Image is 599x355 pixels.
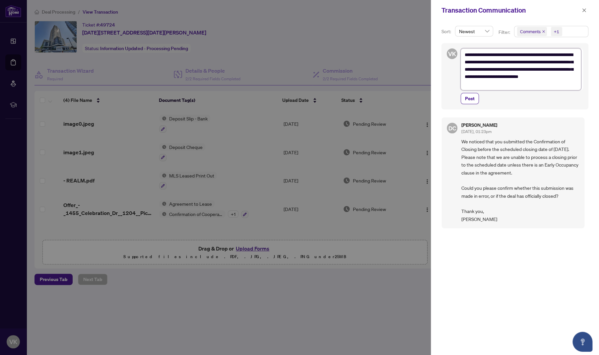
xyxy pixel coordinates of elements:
[461,129,492,134] span: [DATE], 01:23pm
[448,49,456,58] span: VK
[554,28,559,35] div: +1
[441,28,452,35] p: Sort:
[441,5,580,15] div: Transaction Communication
[461,138,579,223] span: We noticed that you submitted the Confirmation of Closing before the scheduled closing date of [D...
[499,29,511,36] p: Filter:
[459,26,489,36] span: Newest
[517,27,547,36] span: Comments
[461,123,497,127] h5: [PERSON_NAME]
[582,8,586,13] span: close
[465,93,475,104] span: Post
[448,123,456,132] span: DC
[461,93,479,104] button: Post
[520,28,541,35] span: Comments
[542,30,545,33] span: close
[572,332,592,352] button: Open asap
